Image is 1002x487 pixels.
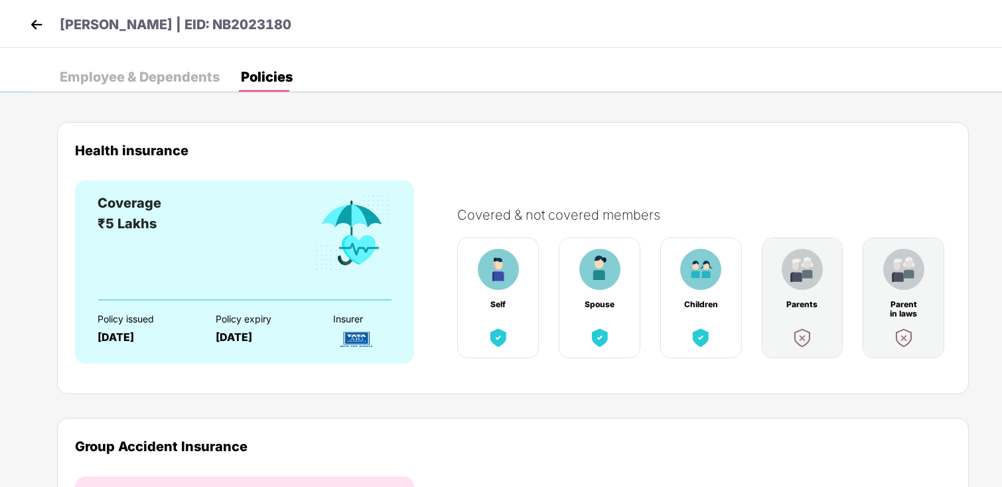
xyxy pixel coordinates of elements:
div: [DATE] [216,331,311,344]
div: Insurer [333,314,428,324]
img: benefitCardImg [579,249,620,290]
span: ₹5 Lakhs [98,216,157,232]
div: Parent in laws [887,300,921,309]
div: Children [683,300,718,309]
div: [DATE] [98,331,192,344]
div: Parents [785,300,820,309]
div: Coverage [98,193,161,214]
img: benefitCardImg [588,326,612,350]
div: Self [481,300,516,309]
img: benefitCardImg [689,326,713,350]
div: Covered & not covered members [457,207,964,223]
img: benefitCardImg [313,193,392,273]
div: Policies [241,70,293,84]
img: benefitCardImg [680,249,721,290]
img: InsurerLogo [333,328,380,351]
div: Group Accident Insurance [75,439,951,454]
p: [PERSON_NAME] | EID: NB2023180 [60,15,291,35]
img: benefitCardImg [892,326,916,350]
img: back [27,15,46,35]
div: Health insurance [75,143,951,158]
img: benefitCardImg [486,326,510,350]
img: benefitCardImg [782,249,823,290]
img: benefitCardImg [883,249,924,290]
div: Policy issued [98,314,192,324]
div: Policy expiry [216,314,311,324]
img: benefitCardImg [790,326,814,350]
div: Spouse [583,300,617,309]
div: Employee & Dependents [60,70,220,84]
img: benefitCardImg [478,249,519,290]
